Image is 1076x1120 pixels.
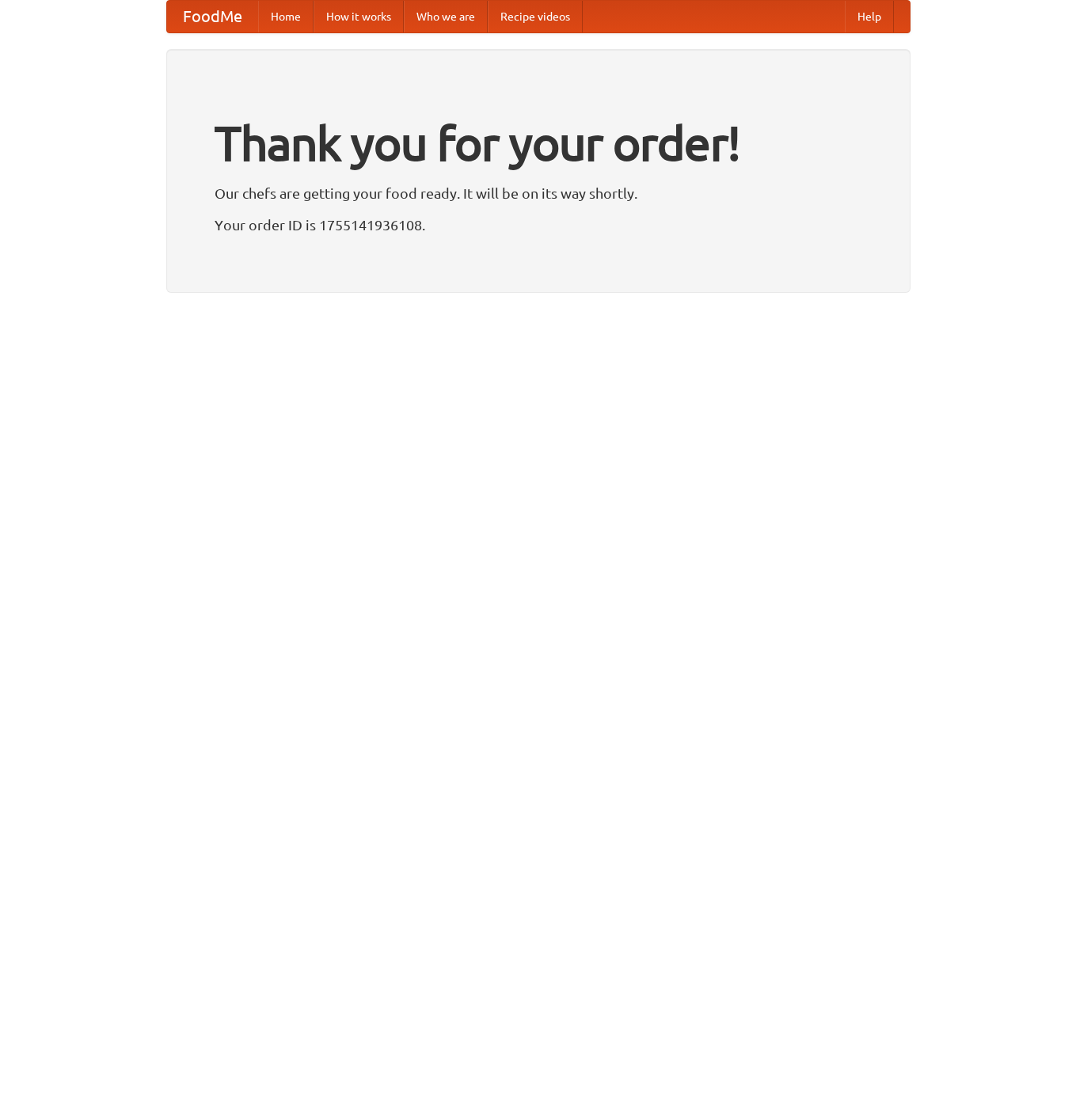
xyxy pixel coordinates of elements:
a: Help [845,1,894,32]
p: Your order ID is 1755141936108. [215,213,862,237]
a: FoodMe [167,1,258,32]
a: Recipe videos [488,1,583,32]
p: Our chefs are getting your food ready. It will be on its way shortly. [215,181,862,205]
a: How it works [314,1,404,32]
a: Home [258,1,314,32]
h1: Thank you for your order! [215,105,862,181]
a: Who we are [404,1,488,32]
